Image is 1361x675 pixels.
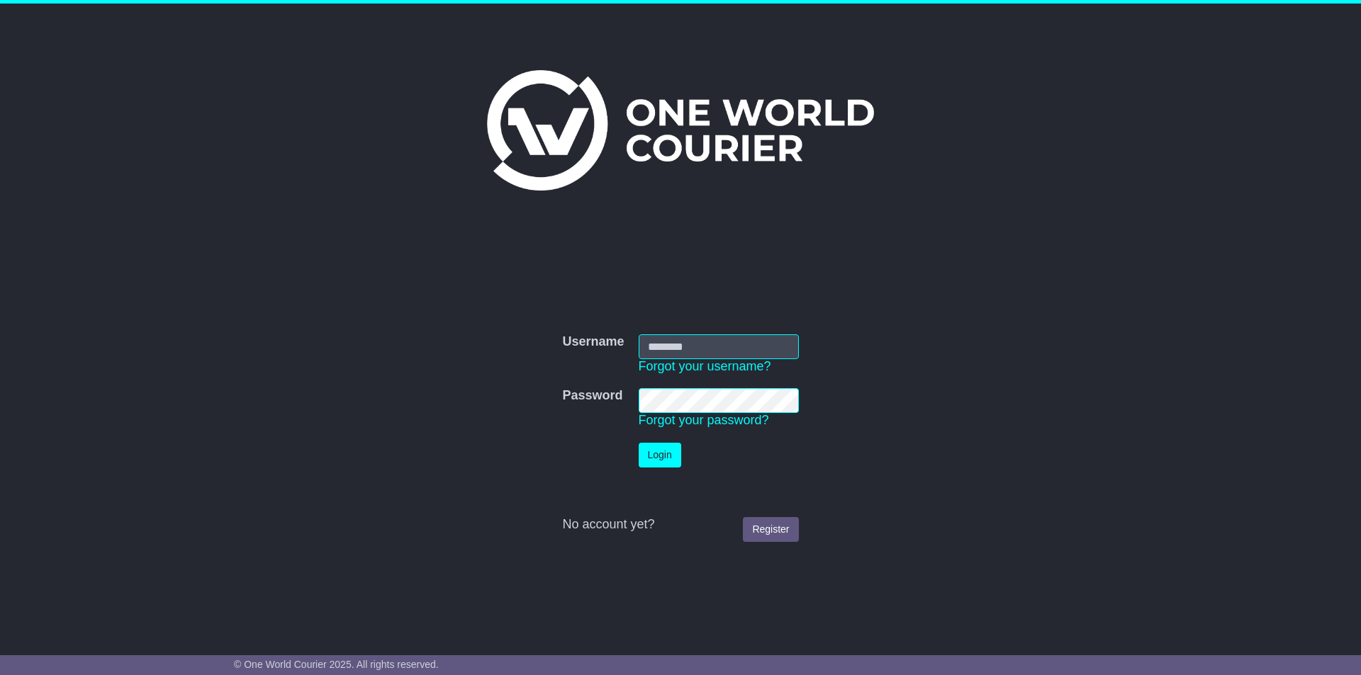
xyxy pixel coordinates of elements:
img: One World [487,70,874,191]
span: © One World Courier 2025. All rights reserved. [234,659,439,670]
a: Forgot your password? [639,413,769,427]
label: Username [562,334,624,350]
label: Password [562,388,622,404]
a: Register [743,517,798,542]
a: Forgot your username? [639,359,771,373]
button: Login [639,443,681,467]
div: No account yet? [562,517,798,533]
